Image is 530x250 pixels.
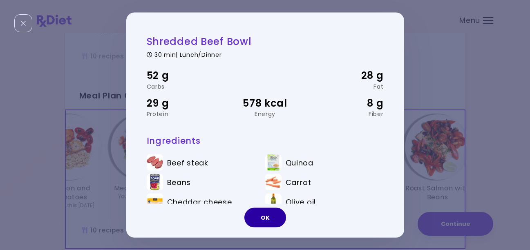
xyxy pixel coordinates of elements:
span: Beef steak [167,158,208,167]
div: 30 min | Lunch/Dinner [147,50,384,58]
div: Close [14,14,32,32]
div: 28 g [304,68,383,83]
h2: Shredded Beef Bowl [147,35,384,48]
span: Quinoa [286,158,313,167]
div: Energy [226,111,304,117]
div: 8 g [304,95,383,111]
span: Olive oil [286,197,316,206]
div: Fat [304,83,383,89]
div: 29 g [147,95,226,111]
div: Carbs [147,83,226,89]
span: Beans [167,178,191,187]
button: OK [244,208,286,227]
span: Cheddar cheese [167,197,232,206]
div: 52 g [147,68,226,83]
div: Fiber [304,111,383,117]
div: Protein [147,111,226,117]
span: Carrot [286,178,311,187]
div: 578 kcal [226,95,304,111]
h3: Ingredients [147,135,384,146]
